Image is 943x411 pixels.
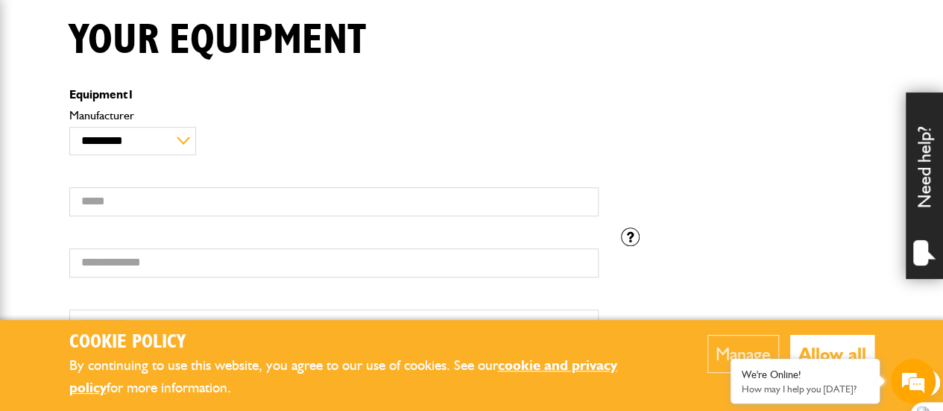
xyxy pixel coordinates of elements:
p: Equipment [69,89,599,101]
p: By continuing to use this website, you agree to our use of cookies. See our for more information. [69,354,662,400]
div: We're Online! [742,368,868,381]
button: Manage [707,335,779,373]
label: Manufacturer [69,110,599,122]
button: Allow all [790,335,874,373]
p: How may I help you today? [742,383,868,395]
a: cookie and privacy policy [69,357,617,397]
div: Need help? [906,92,943,279]
span: 1 [127,87,134,101]
h2: Cookie Policy [69,331,662,354]
h1: Your equipment [69,16,366,66]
